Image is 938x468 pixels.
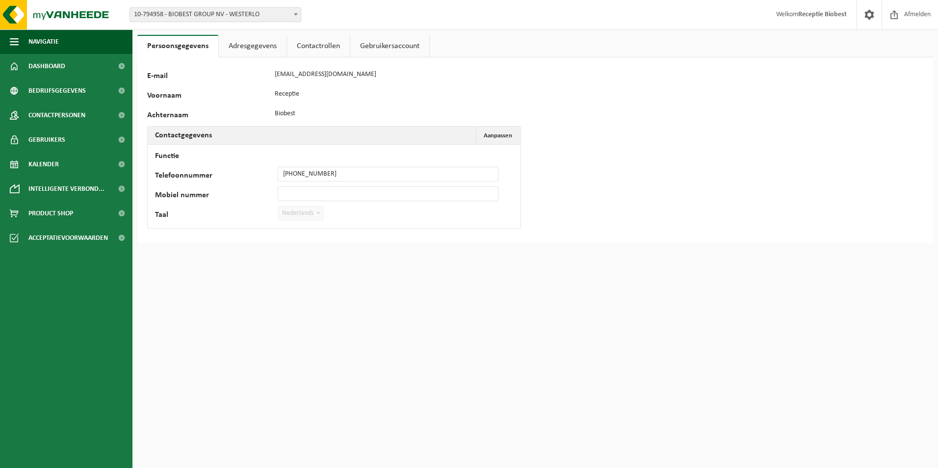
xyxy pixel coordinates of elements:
[147,111,270,121] label: Achternaam
[28,29,59,54] span: Navigatie
[278,206,324,221] span: Nederlands
[155,172,278,182] label: Telefoonnummer
[278,207,323,220] span: Nederlands
[287,35,350,57] a: Contactrollen
[484,132,512,139] span: Aanpassen
[476,127,520,144] button: Aanpassen
[147,72,270,82] label: E-mail
[28,103,85,128] span: Contactpersonen
[137,35,218,57] a: Persoonsgegevens
[350,35,429,57] a: Gebruikersaccount
[28,54,65,78] span: Dashboard
[148,127,219,144] h2: Contactgegevens
[28,201,73,226] span: Product Shop
[130,8,301,22] span: 10-794958 - BIOBEST GROUP NV - WESTERLO
[798,11,847,18] strong: Receptie Biobest
[130,7,301,22] span: 10-794958 - BIOBEST GROUP NV - WESTERLO
[28,152,59,177] span: Kalender
[28,226,108,250] span: Acceptatievoorwaarden
[155,211,278,221] label: Taal
[155,152,278,162] label: Functie
[219,35,287,57] a: Adresgegevens
[155,191,278,201] label: Mobiel nummer
[147,92,270,102] label: Voornaam
[28,78,86,103] span: Bedrijfsgegevens
[28,128,65,152] span: Gebruikers
[28,177,104,201] span: Intelligente verbond...
[5,446,164,468] iframe: chat widget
